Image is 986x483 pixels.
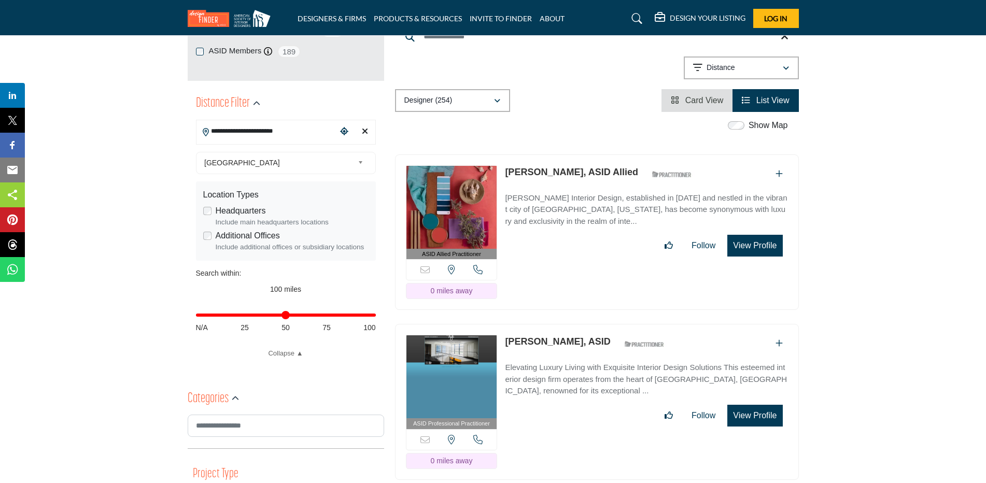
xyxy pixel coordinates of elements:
[188,415,384,437] input: Search Category
[188,10,276,27] img: Site Logo
[216,230,280,242] label: Additional Offices
[196,322,208,333] span: N/A
[742,96,789,105] a: View List
[685,235,722,256] button: Follow
[505,356,787,397] a: Elevating Luxury Living with Exquisite Interior Design Solutions This esteemed interior design fi...
[241,322,249,333] span: 25
[764,14,787,23] span: Log In
[684,56,799,79] button: Distance
[621,337,667,350] img: ASID Qualified Practitioners Badge Icon
[776,169,783,178] a: Add To List
[753,9,799,28] button: Log In
[406,335,497,418] img: Marci Varca, ASID
[196,48,204,55] input: ASID Members checkbox
[422,250,481,259] span: ASID Allied Practitioner
[661,89,733,112] li: Card View
[505,192,787,228] p: [PERSON_NAME] Interior Design, established in [DATE] and nestled in the vibrant city of [GEOGRAPH...
[648,168,695,181] img: ASID Qualified Practitioners Badge Icon
[404,95,453,106] p: Designer (254)
[196,94,250,113] h2: Distance Filter
[357,121,373,143] div: Clear search location
[188,390,229,408] h2: Categories
[727,405,782,427] button: View Profile
[776,339,783,348] a: Add To List
[622,10,649,27] a: Search
[470,14,532,23] a: INVITE TO FINDER
[749,119,788,132] label: Show Map
[540,14,565,23] a: ABOUT
[658,235,680,256] button: Like listing
[196,348,376,359] a: Collapse ▲
[336,121,352,143] div: Choose your current location
[204,157,354,169] span: [GEOGRAPHIC_DATA]
[216,217,369,228] div: Include main headquarters locations
[298,14,366,23] a: DESIGNERS & FIRMS
[406,335,497,429] a: ASID Professional Practitioner
[671,96,723,105] a: View Card
[277,45,301,58] span: 189
[406,166,497,249] img: Karen Lynn Poulos, ASID Allied
[322,322,331,333] span: 75
[685,405,722,426] button: Follow
[395,89,510,112] button: Designer (254)
[658,405,680,426] button: Like listing
[505,167,638,177] a: [PERSON_NAME], ASID Allied
[430,287,472,295] span: 0 miles away
[196,121,336,141] input: Search Location
[203,189,369,201] div: Location Types
[505,335,610,349] p: Marci Varca, ASID
[685,96,724,105] span: Card View
[505,336,610,347] a: [PERSON_NAME], ASID
[655,12,745,25] div: DESIGN YOUR LISTING
[216,205,266,217] label: Headquarters
[281,322,290,333] span: 50
[209,45,262,57] label: ASID Members
[413,419,490,428] span: ASID Professional Practitioner
[756,96,790,105] span: List View
[395,24,799,49] input: Search Keyword
[505,165,638,179] p: Karen Lynn Poulos, ASID Allied
[216,242,369,252] div: Include additional offices or subsidiary locations
[270,285,301,293] span: 100 miles
[196,268,376,279] div: Search within:
[707,63,735,73] p: Distance
[406,166,497,260] a: ASID Allied Practitioner
[727,235,782,257] button: View Profile
[505,186,787,228] a: [PERSON_NAME] Interior Design, established in [DATE] and nestled in the vibrant city of [GEOGRAPH...
[670,13,745,23] h5: DESIGN YOUR LISTING
[733,89,798,112] li: List View
[430,457,472,465] span: 0 miles away
[363,322,375,333] span: 100
[374,14,462,23] a: PRODUCTS & RESOURCES
[505,362,787,397] p: Elevating Luxury Living with Exquisite Interior Design Solutions This esteemed interior design fi...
